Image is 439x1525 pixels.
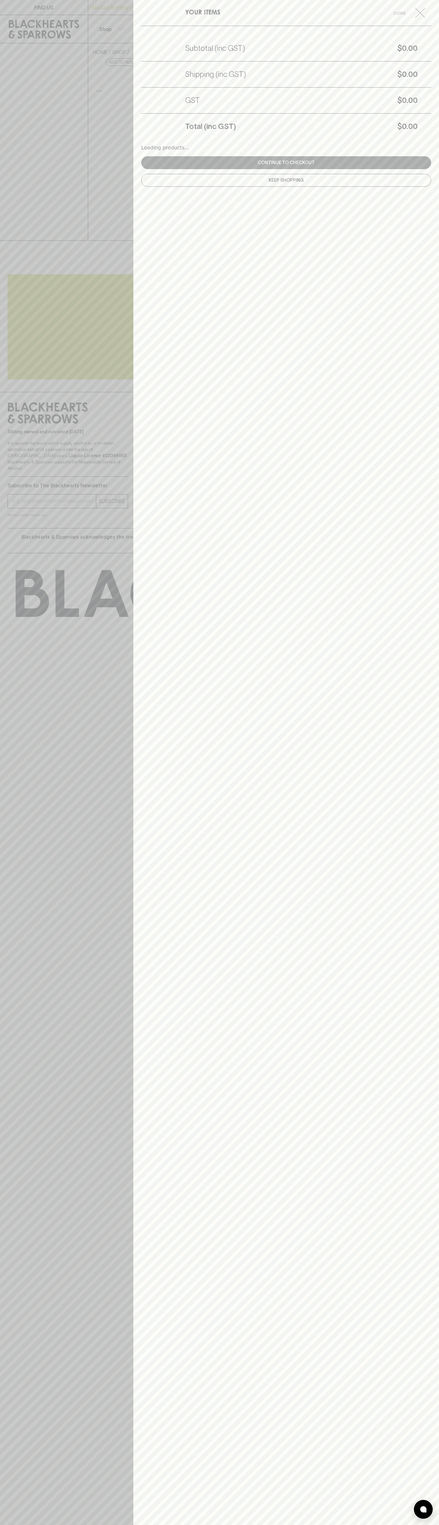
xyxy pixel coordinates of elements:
h5: GST [185,95,200,105]
span: Close [387,10,413,16]
h5: Shipping (inc GST) [185,69,246,79]
h5: Subtotal (inc GST) [185,43,245,53]
h5: Total (inc GST) [185,121,236,131]
h5: $0.00 [236,121,418,131]
h5: $0.00 [200,95,418,105]
button: Keep Shopping [141,174,431,187]
div: Loading products... [141,144,431,152]
img: bubble-icon [420,1506,426,1512]
h6: YOUR ITEMS [185,8,220,18]
h5: $0.00 [246,69,418,79]
h5: $0.00 [245,43,418,53]
button: Close [387,8,430,18]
